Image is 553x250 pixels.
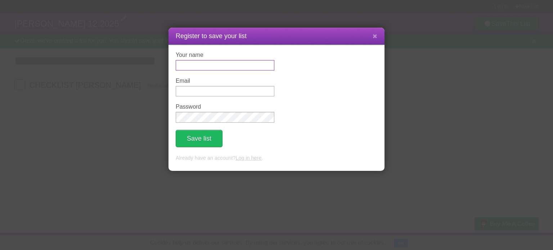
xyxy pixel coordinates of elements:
h1: Register to save your list [176,31,377,41]
p: Already have an account? . [176,154,377,162]
a: Log in here [235,155,261,161]
button: Save list [176,130,222,147]
label: Email [176,78,274,84]
label: Your name [176,52,274,58]
label: Password [176,104,274,110]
